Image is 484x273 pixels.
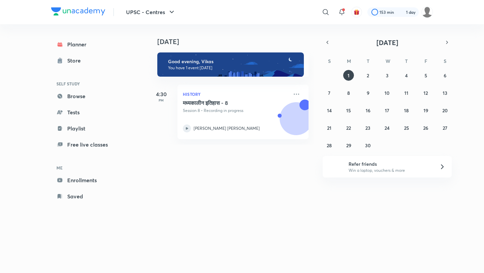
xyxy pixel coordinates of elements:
h6: ME [51,162,129,173]
h5: मध्यकालीन इतिहास - 8 [183,100,267,106]
abbr: September 29, 2025 [346,142,351,149]
abbr: September 9, 2025 [367,90,369,96]
button: September 16, 2025 [363,105,373,116]
img: avatar [354,9,360,15]
abbr: September 3, 2025 [386,72,389,79]
abbr: September 4, 2025 [405,72,408,79]
abbr: September 24, 2025 [385,125,390,131]
button: September 24, 2025 [382,122,393,133]
h4: [DATE] [157,38,315,46]
abbr: Monday [347,58,351,64]
abbr: September 27, 2025 [443,125,447,131]
a: Company Logo [51,7,105,17]
abbr: September 5, 2025 [425,72,427,79]
button: September 6, 2025 [440,70,450,81]
p: [PERSON_NAME] [PERSON_NAME] [194,125,260,131]
button: UPSC - Centres [122,5,180,19]
h6: Refer friends [349,160,431,167]
abbr: Sunday [328,58,331,64]
a: Playlist [51,122,129,135]
abbr: September 12, 2025 [424,90,428,96]
abbr: September 17, 2025 [385,107,389,114]
a: Free live classes [51,138,129,151]
abbr: Saturday [444,58,446,64]
button: avatar [351,7,362,17]
button: September 28, 2025 [324,140,335,151]
button: September 23, 2025 [363,122,373,133]
button: September 26, 2025 [420,122,431,133]
a: Store [51,54,129,67]
button: September 7, 2025 [324,87,335,98]
h5: 4:30 [148,90,175,98]
button: September 8, 2025 [343,87,354,98]
button: September 19, 2025 [420,105,431,116]
button: September 27, 2025 [440,122,450,133]
abbr: September 13, 2025 [443,90,447,96]
button: September 18, 2025 [401,105,412,116]
button: [DATE] [332,38,442,47]
abbr: September 28, 2025 [327,142,332,149]
a: Saved [51,190,129,203]
abbr: September 2, 2025 [367,72,369,79]
p: Session 8 • Recording in progress [183,108,288,114]
button: September 11, 2025 [401,87,412,98]
img: evening [157,52,304,77]
abbr: September 25, 2025 [404,125,409,131]
a: Planner [51,38,129,51]
button: September 30, 2025 [363,140,373,151]
button: September 22, 2025 [343,122,354,133]
abbr: September 26, 2025 [423,125,428,131]
abbr: September 8, 2025 [347,90,350,96]
button: September 12, 2025 [420,87,431,98]
abbr: September 22, 2025 [346,125,351,131]
button: September 4, 2025 [401,70,412,81]
button: September 29, 2025 [343,140,354,151]
a: Tests [51,106,129,119]
button: September 15, 2025 [343,105,354,116]
span: [DATE] [376,38,398,47]
a: Browse [51,89,129,103]
button: September 14, 2025 [324,105,335,116]
button: September 3, 2025 [382,70,393,81]
button: September 13, 2025 [440,87,450,98]
div: Store [67,56,85,65]
p: You have 1 event [DATE] [168,65,298,71]
abbr: September 11, 2025 [404,90,408,96]
button: September 25, 2025 [401,122,412,133]
button: September 5, 2025 [420,70,431,81]
abbr: September 1, 2025 [348,72,350,79]
p: History [183,90,288,98]
abbr: September 16, 2025 [366,107,370,114]
abbr: September 18, 2025 [404,107,409,114]
abbr: Thursday [405,58,408,64]
button: September 10, 2025 [382,87,393,98]
a: Enrollments [51,173,129,187]
img: referral [328,160,341,173]
abbr: Tuesday [367,58,369,64]
abbr: Wednesday [386,58,390,64]
abbr: September 30, 2025 [365,142,371,149]
img: streak [398,9,405,15]
button: September 17, 2025 [382,105,393,116]
abbr: September 10, 2025 [385,90,390,96]
button: September 20, 2025 [440,105,450,116]
abbr: September 14, 2025 [327,107,332,114]
button: September 21, 2025 [324,122,335,133]
abbr: September 19, 2025 [424,107,428,114]
abbr: September 20, 2025 [442,107,448,114]
abbr: September 6, 2025 [444,72,446,79]
img: Company Logo [51,7,105,15]
p: Win a laptop, vouchers & more [349,167,431,173]
abbr: September 15, 2025 [346,107,351,114]
abbr: September 23, 2025 [365,125,370,131]
button: September 9, 2025 [363,87,373,98]
h6: Good evening, Vikas [168,58,298,65]
p: PM [148,98,175,102]
abbr: September 21, 2025 [327,125,331,131]
button: September 1, 2025 [343,70,354,81]
abbr: September 7, 2025 [328,90,330,96]
button: September 2, 2025 [363,70,373,81]
img: Vikas Mishra [421,6,433,18]
h6: SELF STUDY [51,78,129,89]
abbr: Friday [425,58,427,64]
